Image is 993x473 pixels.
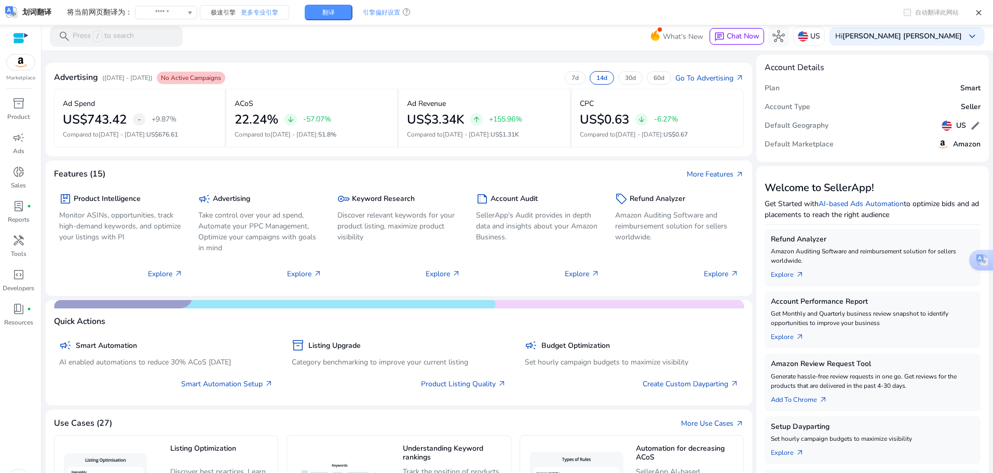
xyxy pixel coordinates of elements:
a: AI-based Ads Automation [819,199,904,209]
h5: Keyword Research [352,195,415,204]
h5: Advertising [213,195,250,204]
span: arrow_outward [736,74,744,82]
h5: Refund Analyzer [630,195,685,204]
span: arrow_downward [637,115,646,124]
span: [DATE] - [DATE] [443,130,489,139]
span: What's New [663,28,703,46]
span: keyboard_arrow_down [966,30,978,43]
b: [PERSON_NAME] [PERSON_NAME] [842,31,962,41]
p: Ad Spend [63,98,95,109]
p: +155.96% [489,116,522,123]
span: / [93,31,102,42]
span: campaign [525,339,537,352]
a: More Featuresarrow_outward [687,169,744,180]
h4: Features (15) [54,169,105,179]
span: sell [615,193,628,205]
span: arrow_outward [591,269,600,278]
span: arrow_outward [730,269,739,278]
span: campaign [59,339,72,352]
p: SellerApp's Audit provides in depth data and insights about your Amazon Business. [476,210,600,242]
a: More Use Casesarrow_outward [681,418,744,429]
span: arrow_outward [796,333,804,341]
p: Reports [8,215,30,224]
span: package [59,193,72,205]
p: CPC [580,98,594,109]
h5: Default Geography [765,121,828,130]
img: amazon.svg [7,55,35,70]
span: code_blocks [12,268,25,281]
h5: Listing Upgrade [308,342,361,350]
h5: Smart [960,84,981,93]
p: Compared to : [580,130,735,139]
p: ACoS [235,98,253,109]
span: 51.8% [318,130,336,139]
p: US [810,27,820,45]
p: Compared to : [63,130,216,139]
h5: Listing Optimization [170,444,273,463]
img: us.svg [798,31,808,42]
a: Add To Chrome [771,390,836,405]
img: amazon.svg [936,138,949,151]
h5: Refund Analyzer [771,235,974,244]
p: Generate hassle-free review requests in one go. Get reviews for the products that are delivered i... [771,372,974,390]
p: Get Monthly and Quarterly business review snapshot to identify opportunities to improve your busi... [771,309,974,328]
a: Explorearrow_outward [771,443,812,458]
span: arrow_outward [736,420,744,428]
h4: Use Cases (27) [54,418,112,428]
p: Ads [13,146,24,156]
h5: Automation for decreasing ACoS [636,444,738,463]
p: Amazon Auditing Software and reimbursement solution for sellers worldwide. [615,210,739,242]
button: hub [768,26,789,47]
p: Ad Revenue [407,98,446,109]
span: donut_small [12,166,25,178]
h4: Account Details [765,63,824,73]
h2: US$743.42 [63,112,127,127]
p: Explore [565,268,600,279]
span: arrow_outward [730,380,739,388]
span: fiber_manual_record [27,204,31,208]
h5: Budget Optimization [541,342,610,350]
span: hub [772,30,785,43]
span: fiber_manual_record [27,307,31,311]
a: Explorearrow_outward [771,328,812,342]
a: Smart Automation Setup [181,379,273,389]
p: 30d [625,74,636,82]
span: US$0.67 [663,130,688,139]
span: arrow_outward [796,271,804,279]
h2: US$0.63 [580,112,629,127]
p: Hi [835,33,962,40]
h5: Account Performance Report [771,298,974,306]
p: ([DATE] - [DATE]) [102,73,153,83]
span: campaign [198,193,211,205]
p: Get Started with to optimize bids and ad placements to reach the right audience [765,198,981,220]
span: summarize [476,193,488,205]
p: -6.27% [654,116,678,123]
span: [DATE] - [DATE] [616,130,662,139]
h5: Understanding Keyword rankings [403,444,505,463]
span: chat [714,32,725,42]
a: Go To Advertisingarrow_outward [675,73,744,84]
span: arrow_outward [819,396,827,404]
span: book_4 [12,303,25,315]
span: arrow_outward [452,269,460,278]
h4: Advertising [54,73,98,83]
p: Sales [11,181,26,190]
span: - [138,113,141,126]
span: arrow_outward [498,380,506,388]
span: arrow_outward [736,170,744,179]
p: Marketplace [6,74,35,82]
p: -57.07% [303,116,331,123]
h5: Account Type [765,103,810,112]
p: Amazon Auditing Software and reimbursement solution for sellers worldwide. [771,247,974,265]
p: Developers [3,283,34,293]
p: Compared to : [235,130,389,139]
p: 14d [596,74,607,82]
a: Create Custom Dayparting [643,379,739,389]
h5: Smart Automation [76,342,137,350]
p: Discover relevant keywords for your product listing, maximize product visibility [337,210,461,242]
p: Take control over your ad spend, Automate your PPC Management, Optimize your campaigns with goals... [198,210,322,253]
span: arrow_outward [174,269,183,278]
span: edit [970,120,981,131]
h5: Seller [961,103,981,112]
a: Product Listing Quality [421,379,506,389]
